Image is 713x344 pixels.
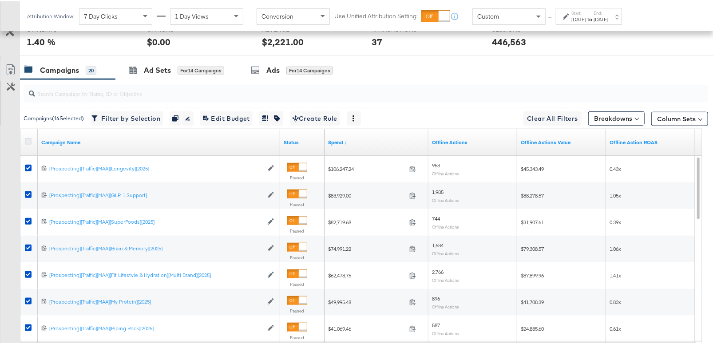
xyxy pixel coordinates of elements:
[492,34,526,47] div: 446,563
[521,244,544,251] span: $79,308.57
[521,324,544,331] span: $24,885.60
[262,34,304,47] div: $2,221.00
[547,15,555,18] span: ↑
[27,34,55,47] div: 1.40 %
[286,65,333,73] div: for 14 Campaigns
[477,11,499,19] span: Custom
[571,9,586,15] label: Start:
[49,217,263,224] div: [Prospecting][Traffic][MAA][SuperFoods][2025]
[432,329,459,335] sub: Offline Actions
[328,297,406,304] span: $49,995.48
[49,297,263,304] a: [Prospecting][Traffic][MAA][My Protein][2025]
[610,138,691,145] a: Offline Actions.
[49,244,263,251] a: [Prospecting][Traffic][MAA][Brain & Memory][2025]
[521,191,544,198] span: $88,278.57
[372,34,382,47] div: 37
[610,164,621,171] span: 0.43x
[610,217,621,224] span: 0.39x
[571,15,586,22] div: [DATE]
[287,200,307,206] label: Paused
[287,307,307,312] label: Paused
[261,11,293,19] span: Conversion
[432,249,459,255] sub: Offline Actions
[86,65,96,73] div: 20
[91,110,163,124] button: Filter by Selection
[287,333,307,339] label: Paused
[432,170,459,175] sub: Offline Actions
[432,241,444,247] span: 1,684
[287,253,307,259] label: Paused
[40,64,79,74] div: Campaigns
[27,12,75,18] div: Attribution Window:
[521,297,544,304] span: $41,708.39
[523,110,582,124] button: Clear All Filters
[49,297,263,304] div: [Prospecting][Traffic][MAA][My Protein][2025]
[432,223,459,228] sub: Offline Actions
[328,217,406,224] span: $82,719.68
[49,270,263,278] a: [Prospecting][Traffic][MAA][Fit Lifestyle & Hydration][Multi Brand][2025]
[328,324,406,331] span: $41,069.46
[521,217,544,224] span: $31,907.61
[610,297,621,304] span: 0.83x
[49,190,263,198] a: [Prospecting][Traffic][MAA][GLP-1 Support]
[266,64,280,74] div: Ads
[49,324,263,331] a: [Prospecting][Traffic][MAA][Piping Rock][2025]
[521,138,602,145] a: Offline Actions.
[328,271,406,277] span: $62,478.75
[328,191,406,198] span: $83,929.00
[594,9,608,15] label: End:
[49,270,263,277] div: [Prospecting][Traffic][MAA][Fit Lifestyle & Hydration][Multi Brand][2025]
[586,15,594,21] strong: to
[290,110,340,124] button: Create Rule
[594,15,608,22] div: [DATE]
[610,191,621,198] span: 1.05x
[521,271,544,277] span: $87,899.96
[175,11,209,19] span: 1 Day Views
[432,161,440,167] span: 958
[203,112,250,123] span: Edit Budget
[147,34,170,47] div: $0.00
[432,303,459,308] sub: Offline Actions
[432,320,440,327] span: 587
[432,294,440,301] span: 896
[432,267,444,274] span: 2,766
[432,276,459,281] sub: Offline Actions
[588,110,645,124] button: Breakdowns
[49,217,263,225] a: [Prospecting][Traffic][MAA][SuperFoods][2025]
[328,164,406,171] span: $106,247.24
[41,138,277,145] a: Your campaign name.
[432,214,440,221] span: 744
[49,164,263,171] a: [Prospecting][Traffic][MAA][Longevity][2025]
[287,280,307,286] label: Paused
[24,113,84,121] div: Campaigns ( 14 Selected)
[200,110,253,124] button: Edit Budget
[651,111,708,125] button: Column Sets
[432,138,514,145] a: Offline Actions.
[293,112,337,123] span: Create Rule
[328,138,425,145] a: The total amount spent to date.
[84,11,118,19] span: 7 Day Clicks
[144,64,171,74] div: Ad Sets
[521,164,544,171] span: $45,343.49
[35,80,646,97] input: Search Campaigns by Name, ID or Objective
[610,324,621,331] span: 0.61x
[432,196,459,202] sub: Offline Actions
[287,227,307,233] label: Paused
[334,11,418,19] label: Use Unified Attribution Setting:
[328,244,406,251] span: $74,991.22
[527,112,578,123] span: Clear All Filters
[284,138,321,145] a: Shows the current state of your Ad Campaign.
[610,244,621,251] span: 1.06x
[93,112,160,123] span: Filter by Selection
[287,174,307,179] label: Paused
[178,65,224,73] div: for 14 Campaigns
[610,271,621,277] span: 1.41x
[432,187,444,194] span: 1,985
